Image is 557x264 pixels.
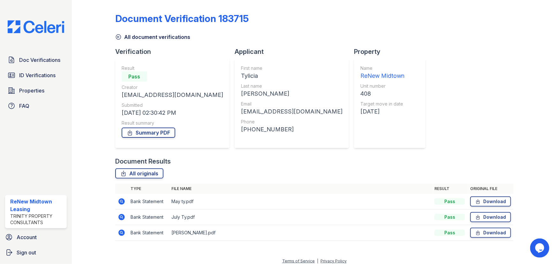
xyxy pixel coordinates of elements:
[122,91,223,99] div: [EMAIL_ADDRESS][DOMAIN_NAME]
[128,225,169,241] td: Bank Statement
[19,102,29,110] span: FAQ
[241,83,342,89] div: Last name
[241,119,342,125] div: Phone
[241,125,342,134] div: [PHONE_NUMBER]
[169,225,432,241] td: [PERSON_NAME].pdf
[360,83,404,89] div: Unit number
[169,209,432,225] td: July Ty.pdf
[241,107,342,116] div: [EMAIL_ADDRESS][DOMAIN_NAME]
[115,157,171,166] div: Document Results
[115,33,190,41] a: All document verifications
[470,212,511,222] a: Download
[432,184,468,194] th: Result
[3,231,69,244] a: Account
[320,259,347,263] a: Privacy Policy
[122,120,223,126] div: Result summary
[434,198,465,205] div: Pass
[122,84,223,91] div: Creator
[19,87,44,94] span: Properties
[434,230,465,236] div: Pass
[19,71,56,79] span: ID Verifications
[3,246,69,259] a: Sign out
[122,71,147,82] div: Pass
[360,89,404,98] div: 408
[360,65,404,80] a: Name ReNew Midtown
[122,65,223,71] div: Result
[241,65,342,71] div: First name
[530,238,551,258] iframe: chat widget
[122,128,175,138] a: Summary PDF
[17,249,36,256] span: Sign out
[10,213,64,226] div: Trinity Property Consultants
[169,194,432,209] td: May ty.pdf
[128,209,169,225] td: Bank Statement
[115,168,163,179] a: All originals
[468,184,514,194] th: Original file
[434,214,465,220] div: Pass
[317,259,318,263] div: |
[360,71,404,80] div: ReNew Midtown
[241,101,342,107] div: Email
[241,71,342,80] div: Tylicia
[470,228,511,238] a: Download
[241,89,342,98] div: [PERSON_NAME]
[5,84,67,97] a: Properties
[17,233,37,241] span: Account
[360,65,404,71] div: Name
[235,47,354,56] div: Applicant
[360,107,404,116] div: [DATE]
[122,102,223,108] div: Submitted
[10,198,64,213] div: ReNew Midtown Leasing
[470,196,511,207] a: Download
[5,69,67,82] a: ID Verifications
[5,99,67,112] a: FAQ
[354,47,431,56] div: Property
[115,13,249,24] div: Document Verification 183715
[282,259,315,263] a: Terms of Service
[19,56,60,64] span: Doc Verifications
[128,184,169,194] th: Type
[169,184,432,194] th: File name
[360,101,404,107] div: Target move in date
[128,194,169,209] td: Bank Statement
[115,47,235,56] div: Verification
[5,54,67,66] a: Doc Verifications
[3,20,69,33] img: CE_Logo_Blue-a8612792a0a2168367f1c8372b55b34899dd931a85d93a1a3d3e32e68fde9ad4.png
[122,108,223,117] div: [DATE] 02:30:42 PM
